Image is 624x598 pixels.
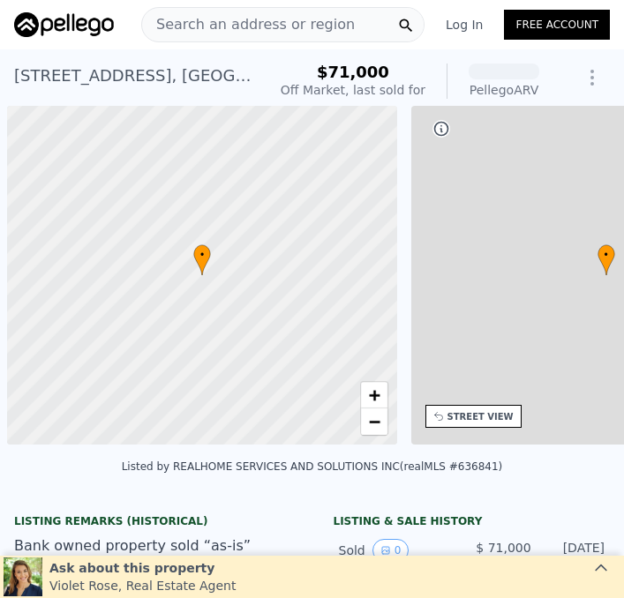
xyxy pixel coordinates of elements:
[142,14,355,35] span: Search an address or region
[361,408,387,435] a: Zoom out
[193,244,211,275] div: •
[368,384,380,406] span: +
[317,63,389,81] span: $71,000
[504,10,610,40] a: Free Account
[14,12,114,37] img: Pellego
[281,81,425,99] div: Off Market, last sold for
[49,559,236,577] div: Ask about this property
[469,81,539,99] div: Pellego ARV
[334,514,611,532] div: LISTING & SALE HISTORY
[598,244,615,275] div: •
[425,16,504,34] a: Log In
[49,577,236,594] div: Violet Rose , Real Estate Agent
[4,557,42,596] img: Violet Rose
[339,539,458,562] div: Sold
[122,460,503,473] div: Listed by REALHOME SERVICES AND SOLUTIONS INC (realMLS #636841)
[361,382,387,408] a: Zoom in
[372,539,410,562] button: View historical data
[598,247,615,263] span: •
[575,60,610,95] button: Show Options
[193,247,211,263] span: •
[447,410,514,423] div: STREET VIEW
[14,514,291,528] div: Listing Remarks (Historical)
[476,541,530,555] span: $ 71,000
[545,539,605,562] div: [DATE]
[14,64,252,88] div: [STREET_ADDRESS] , [GEOGRAPHIC_DATA] , FL 32257
[368,410,380,432] span: −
